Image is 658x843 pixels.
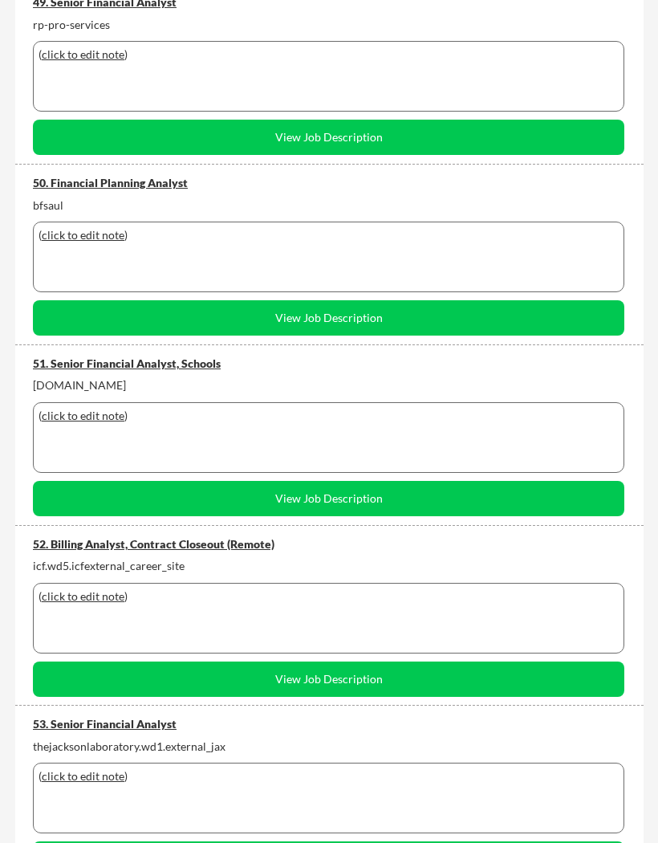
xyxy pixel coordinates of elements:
div: 53. Senior Financial Analyst [33,716,624,732]
div: ( ) [39,408,619,424]
div: 50. Financial Planning Analyst [33,175,624,191]
u: click to edit note [42,47,124,61]
button: View Job Description [33,300,624,336]
div: thejacksonlaboratory.wd1.external_jax [33,739,624,755]
div: 51. Senior Financial Analyst, Schools [33,356,624,372]
button: View Job Description [33,662,624,697]
div: icf.wd5.icfexternal_career_site [33,558,624,574]
u: click to edit note [42,228,124,242]
u: click to edit note [42,589,124,603]
div: ( ) [39,768,619,784]
u: click to edit note [42,409,124,422]
div: ( ) [39,47,619,63]
u: click to edit note [42,769,124,783]
div: 52. Billing Analyst, Contract Closeout (Remote) [33,536,624,552]
div: [DOMAIN_NAME] [33,377,624,393]
button: View Job Description [33,120,624,155]
div: ( ) [39,588,619,605]
div: ( ) [39,227,619,243]
div: rp-pro-services [33,17,624,33]
div: bfsaul [33,198,624,214]
button: View Job Description [33,481,624,516]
